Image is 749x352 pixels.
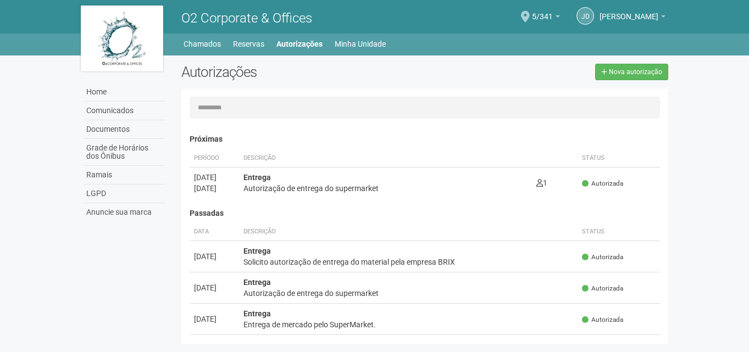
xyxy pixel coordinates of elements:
span: 1 [536,178,547,187]
a: Reservas [233,36,264,52]
span: Josimar da Silva Francisco [600,2,658,21]
a: 5/341 [532,14,560,23]
span: 5/341 [532,2,553,21]
h4: Passadas [190,209,661,217]
a: Ramais [84,166,165,185]
div: Entrega de mercado pelo SuperMarket. [243,319,574,330]
img: logo.jpg [81,5,163,71]
strong: Entrega [243,247,271,255]
a: Chamados [184,36,221,52]
th: Descrição [239,223,578,241]
div: Autorização de entrega do supermarket [243,183,528,194]
span: Autorizada [582,253,623,262]
a: Home [84,83,165,102]
a: [PERSON_NAME] [600,14,665,23]
div: [DATE] [194,251,235,262]
th: Status [578,149,660,167]
h4: Próximas [190,135,661,143]
span: Nova autorização [609,68,662,76]
a: Comunicados [84,102,165,120]
span: O2 Corporate & Offices [181,10,312,26]
a: Documentos [84,120,165,139]
span: Autorizada [582,315,623,325]
th: Período [190,149,239,167]
a: Grade de Horários dos Ônibus [84,139,165,166]
div: [DATE] [194,183,235,194]
a: LGPD [84,185,165,203]
a: Anuncie sua marca [84,203,165,221]
th: Descrição [239,149,532,167]
h2: Autorizações [181,64,417,80]
span: Autorizada [582,179,623,188]
div: [DATE] [194,172,235,183]
th: Data [190,223,239,241]
a: Autorizações [276,36,323,52]
strong: Entrega [243,309,271,318]
div: Autorização de entrega do supermarket [243,288,574,299]
div: Solicito autorização de entrega do material pela empresa BRIX [243,256,574,267]
strong: Entrega [243,173,271,182]
div: [DATE] [194,314,235,325]
span: Autorizada [582,284,623,293]
strong: Entrega [243,278,271,287]
a: Jd [576,7,594,25]
div: [DATE] [194,282,235,293]
th: Status [578,223,660,241]
a: Minha Unidade [335,36,386,52]
a: Nova autorização [595,64,668,80]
